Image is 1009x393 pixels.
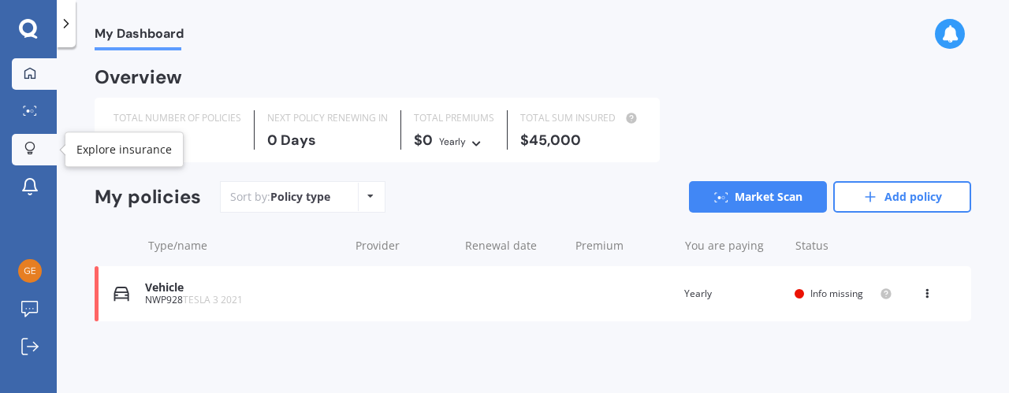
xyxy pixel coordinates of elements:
[684,286,782,302] div: Yearly
[414,110,494,126] div: TOTAL PREMIUMS
[439,134,466,150] div: Yearly
[414,132,494,150] div: $0
[114,286,129,302] img: Vehicle
[95,69,182,85] div: Overview
[18,259,42,283] img: 18d354041cd6c8138eaad5b1907c670f
[183,293,243,306] span: TESLA 3 2021
[95,26,184,47] span: My Dashboard
[810,287,863,300] span: Info missing
[689,181,827,213] a: Market Scan
[145,281,341,295] div: Vehicle
[145,295,341,306] div: NWP928
[270,189,330,205] div: Policy type
[76,142,172,158] div: Explore insurance
[267,110,388,126] div: NEXT POLICY RENEWING IN
[520,132,641,148] div: $45,000
[465,238,562,254] div: Renewal date
[148,238,343,254] div: Type/name
[520,110,641,126] div: TOTAL SUM INSURED
[685,238,782,254] div: You are paying
[114,110,241,126] div: TOTAL NUMBER OF POLICIES
[356,238,452,254] div: Provider
[795,238,892,254] div: Status
[267,132,388,148] div: 0 Days
[575,238,672,254] div: Premium
[230,189,330,205] div: Sort by:
[833,181,971,213] a: Add policy
[95,186,201,209] div: My policies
